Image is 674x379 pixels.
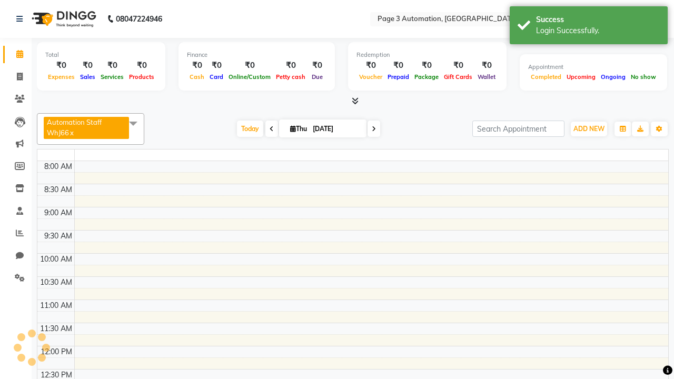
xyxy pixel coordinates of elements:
span: Upcoming [564,73,598,81]
img: logo [27,4,99,34]
span: Thu [288,125,310,133]
span: Gift Cards [441,73,475,81]
div: ₹0 [226,59,273,72]
div: 11:30 AM [38,323,74,334]
b: 08047224946 [116,4,162,34]
span: Services [98,73,126,81]
div: 10:00 AM [38,254,74,265]
span: Online/Custom [226,73,273,81]
div: ₹0 [45,59,77,72]
span: Completed [528,73,564,81]
div: 8:00 AM [42,161,74,172]
span: Expenses [45,73,77,81]
button: ADD NEW [571,122,607,136]
div: 9:30 AM [42,231,74,242]
span: No show [628,73,659,81]
div: 8:30 AM [42,184,74,195]
span: Card [207,73,226,81]
span: Sales [77,73,98,81]
span: Due [309,73,325,81]
span: Products [126,73,157,81]
div: ₹0 [273,59,308,72]
span: Voucher [356,73,385,81]
div: ₹0 [441,59,475,72]
input: 2025-10-02 [310,121,362,137]
input: Search Appointment [472,121,564,137]
span: Ongoing [598,73,628,81]
span: Package [412,73,441,81]
div: Login Successfully. [536,25,660,36]
div: ₹0 [77,59,98,72]
div: ₹0 [126,59,157,72]
div: ₹0 [385,59,412,72]
div: ₹0 [98,59,126,72]
div: ₹0 [187,59,207,72]
div: 10:30 AM [38,277,74,288]
div: Finance [187,51,326,59]
span: Prepaid [385,73,412,81]
div: Success [536,14,660,25]
div: ₹0 [207,59,226,72]
span: Petty cash [273,73,308,81]
span: Automation Staff WhJ66 [47,118,102,137]
div: Redemption [356,51,498,59]
span: Today [237,121,263,137]
span: Wallet [475,73,498,81]
div: 9:00 AM [42,207,74,218]
div: ₹0 [356,59,385,72]
span: Cash [187,73,207,81]
div: Appointment [528,63,659,72]
span: ADD NEW [573,125,604,133]
a: x [69,128,74,137]
div: ₹0 [412,59,441,72]
div: Total [45,51,157,59]
div: ₹0 [308,59,326,72]
div: 12:00 PM [38,346,74,357]
div: ₹0 [475,59,498,72]
div: 11:00 AM [38,300,74,311]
